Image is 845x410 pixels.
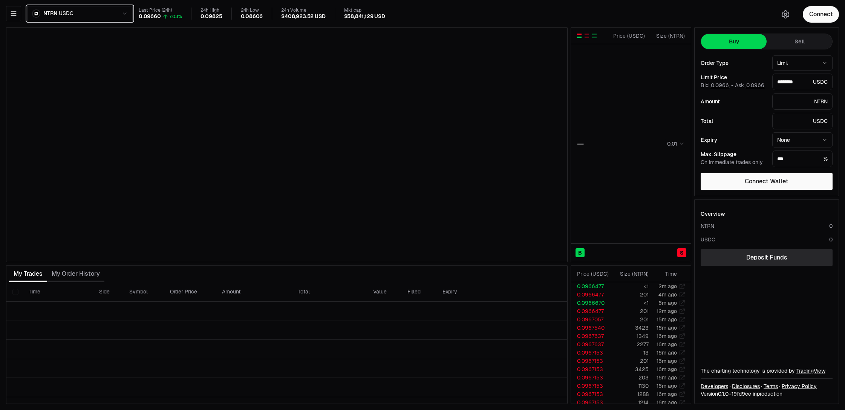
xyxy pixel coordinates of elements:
[701,367,833,375] div: The charting technology is provided by
[612,307,649,315] td: 201
[436,282,504,302] th: Expiry
[612,365,649,373] td: 3425
[651,32,685,40] div: Size ( NTRN )
[701,34,767,49] button: Buy
[701,222,714,230] div: NTRN
[772,113,833,129] div: USDC
[292,282,367,302] th: Total
[344,13,385,20] div: $58,841,129 USD
[43,10,57,17] span: NTRN
[803,6,839,23] button: Connect
[139,13,161,20] div: 0.09660
[735,82,765,89] span: Ask
[658,283,677,290] time: 2m ago
[701,118,766,124] div: Total
[701,99,766,104] div: Amount
[655,270,677,278] div: Time
[6,28,567,262] iframe: Financial Chart
[657,349,677,356] time: 16m ago
[772,74,833,90] div: USDC
[612,315,649,324] td: 201
[216,282,291,302] th: Amount
[571,282,612,290] td: 0.0966477
[23,282,93,302] th: Time
[612,332,649,340] td: 1349
[701,390,833,398] div: Version 0.1.0 + in production
[401,282,436,302] th: Filled
[571,332,612,340] td: 0.0967637
[701,60,766,66] div: Order Type
[701,82,733,89] span: Bid -
[612,340,649,349] td: 2277
[12,289,18,295] button: Select all
[612,357,649,365] td: 201
[571,349,612,357] td: 0.0967153
[612,398,649,407] td: 1214
[665,139,685,148] button: 0.01
[611,32,645,40] div: Price ( USDC )
[657,333,677,339] time: 16m ago
[571,390,612,398] td: 0.0967153
[571,290,612,299] td: 0.0966477
[772,93,833,110] div: NTRN
[201,8,222,13] div: 24h High
[612,299,649,307] td: <1
[732,382,760,390] a: Disclosures
[701,75,766,80] div: Limit Price
[658,291,677,298] time: 4m ago
[618,270,649,278] div: Size ( NTRN )
[164,282,216,302] th: Order Price
[571,398,612,407] td: 0.0967153
[701,152,766,157] div: Max. Slippage
[782,382,817,390] a: Privacy Policy
[612,324,649,332] td: 3423
[732,390,751,397] span: 19fd9ce523bc6d016ad9711f892cddf4dbe4b51f
[829,222,833,230] div: 0
[367,282,401,302] th: Value
[612,349,649,357] td: 13
[701,210,725,218] div: Overview
[9,266,47,281] button: My Trades
[657,308,677,315] time: 12m ago
[591,33,597,39] button: Show Buy Orders Only
[571,324,612,332] td: 0.0967540
[710,82,730,88] button: 0.0966
[281,8,325,13] div: 24h Volume
[571,315,612,324] td: 0.0967057
[701,236,715,243] div: USDC
[657,341,677,348] time: 16m ago
[612,390,649,398] td: 1288
[32,9,40,18] img: ntrn.png
[658,299,677,306] time: 6m ago
[571,307,612,315] td: 0.0966477
[657,399,677,406] time: 16m ago
[612,282,649,290] td: <1
[612,382,649,390] td: 1130
[796,367,825,374] a: TradingView
[577,138,584,149] div: —
[701,382,728,390] a: Developers
[169,14,182,20] div: 7.03%
[657,358,677,364] time: 16m ago
[701,173,833,190] button: Connect Wallet
[93,282,123,302] th: Side
[578,249,582,256] span: B
[241,8,263,13] div: 24h Low
[577,270,611,278] div: Price ( USDC )
[772,150,833,167] div: %
[344,8,385,13] div: Mkt cap
[281,13,325,20] div: $408,923.52 USD
[612,373,649,382] td: 203
[584,33,590,39] button: Show Sell Orders Only
[657,366,677,373] time: 16m ago
[612,290,649,299] td: 201
[571,365,612,373] td: 0.0967153
[745,82,765,88] button: 0.0966
[772,55,833,71] button: Limit
[701,249,833,266] a: Deposit Funds
[571,373,612,382] td: 0.0967153
[657,374,677,381] time: 16m ago
[701,137,766,143] div: Expiry
[764,382,778,390] a: Terms
[576,33,582,39] button: Show Buy and Sell Orders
